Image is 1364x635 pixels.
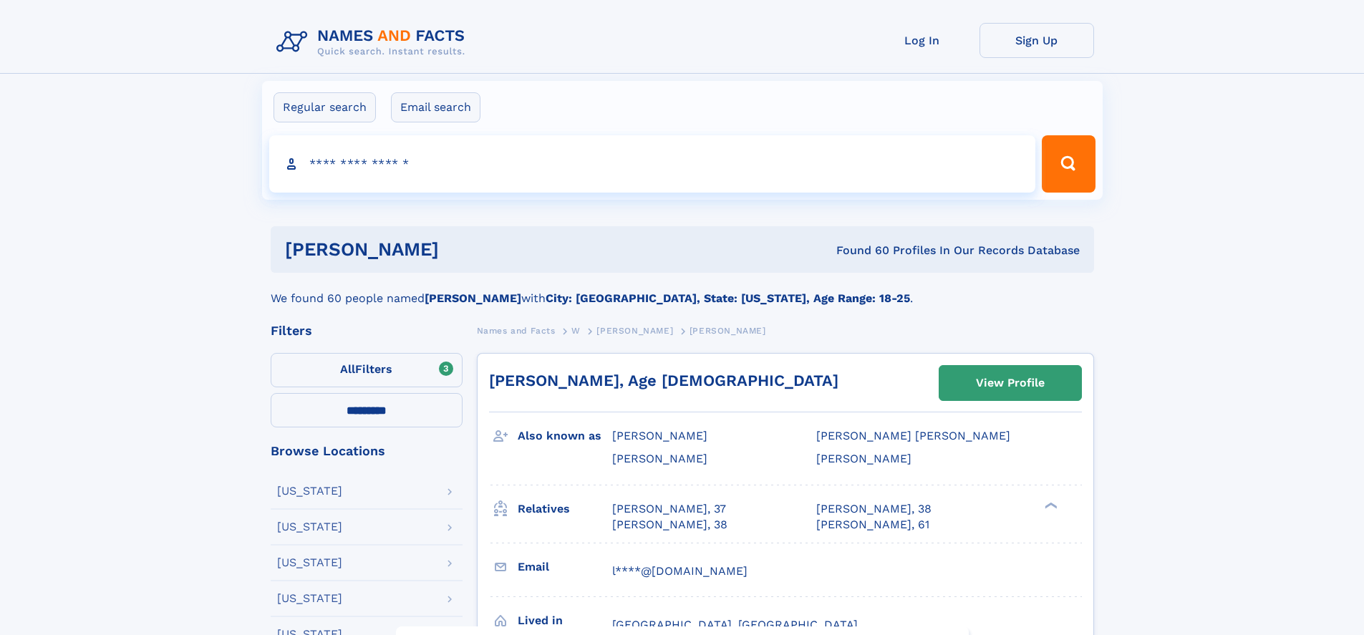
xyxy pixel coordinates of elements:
a: [PERSON_NAME], 38 [612,517,727,533]
span: [PERSON_NAME] [PERSON_NAME] [816,429,1010,442]
a: W [571,321,581,339]
img: Logo Names and Facts [271,23,477,62]
span: [PERSON_NAME] [612,429,707,442]
span: W [571,326,581,336]
h3: Email [518,555,612,579]
div: Filters [271,324,463,337]
a: Names and Facts [477,321,556,339]
span: All [340,362,355,376]
div: View Profile [976,367,1045,399]
div: ❯ [1041,500,1058,510]
a: [PERSON_NAME] [596,321,673,339]
div: [US_STATE] [277,593,342,604]
div: We found 60 people named with . [271,273,1094,307]
div: Found 60 Profiles In Our Records Database [637,243,1080,258]
b: City: [GEOGRAPHIC_DATA], State: [US_STATE], Age Range: 18-25 [546,291,910,305]
h3: Relatives [518,497,612,521]
span: [PERSON_NAME] [596,326,673,336]
span: [PERSON_NAME] [690,326,766,336]
a: View Profile [939,366,1081,400]
label: Email search [391,92,480,122]
a: [PERSON_NAME], 37 [612,501,726,517]
div: [US_STATE] [277,557,342,568]
h3: Lived in [518,609,612,633]
div: [US_STATE] [277,521,342,533]
a: Log In [865,23,980,58]
a: [PERSON_NAME], 38 [816,501,932,517]
div: [US_STATE] [277,485,342,497]
a: Sign Up [980,23,1094,58]
span: [PERSON_NAME] [816,452,911,465]
h1: [PERSON_NAME] [285,241,638,258]
a: [PERSON_NAME], 61 [816,517,929,533]
b: [PERSON_NAME] [425,291,521,305]
div: Browse Locations [271,445,463,457]
a: [PERSON_NAME], Age [DEMOGRAPHIC_DATA] [489,372,838,389]
span: [PERSON_NAME] [612,452,707,465]
button: Search Button [1042,135,1095,193]
h3: Also known as [518,424,612,448]
label: Filters [271,353,463,387]
input: search input [269,135,1036,193]
span: [GEOGRAPHIC_DATA], [GEOGRAPHIC_DATA] [612,618,858,631]
label: Regular search [274,92,376,122]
